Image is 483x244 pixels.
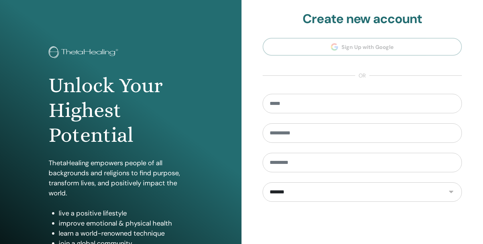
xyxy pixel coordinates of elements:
p: ThetaHealing empowers people of all backgrounds and religions to find purpose, transform lives, a... [49,158,193,198]
li: learn a world-renowned technique [59,228,193,238]
iframe: reCAPTCHA [311,212,413,238]
h1: Unlock Your Highest Potential [49,73,193,148]
span: or [355,72,369,80]
li: live a positive lifestyle [59,208,193,218]
h2: Create new account [263,11,462,27]
li: improve emotional & physical health [59,218,193,228]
